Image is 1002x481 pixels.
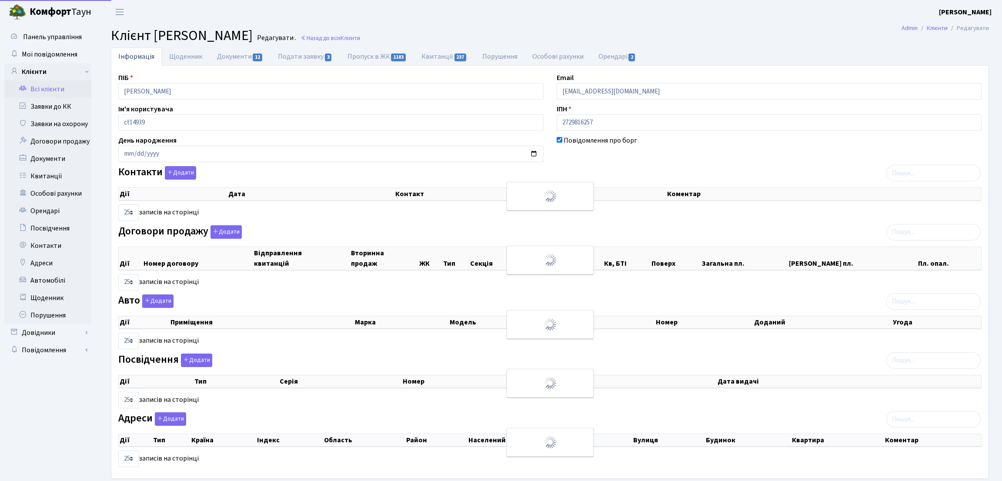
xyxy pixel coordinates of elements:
th: Пл. опал. [917,247,981,270]
th: Коментар [666,188,981,200]
th: Вулиця [632,434,705,446]
th: Угода [892,316,981,328]
th: Вторинна продаж [350,247,418,270]
a: Особові рахунки [525,47,591,66]
span: Клієнт [PERSON_NAME] [111,26,253,46]
a: Повідомлення [4,341,91,359]
label: Посвідчення [118,354,212,367]
button: Контакти [165,166,196,180]
a: Заявки на охорону [4,115,91,133]
a: Назад до всіхКлієнти [301,34,360,42]
th: Поверх [651,247,701,270]
th: Дії [119,316,170,328]
img: Обробка... [543,253,557,267]
th: Тип [194,375,279,387]
img: logo.png [9,3,26,21]
span: 1183 [391,53,406,61]
a: Додати [153,411,186,426]
a: Особові рахунки [4,185,91,202]
a: Пропуск в ЖК [340,47,414,66]
label: Ім'я користувача [118,104,173,114]
button: Договори продажу [210,225,242,239]
th: Загальна пл. [701,247,788,270]
label: Адреси [118,412,186,426]
a: Мої повідомлення [4,46,91,63]
label: записів на сторінці [118,274,199,291]
img: Обробка... [543,435,557,449]
select: записів на сторінці [118,451,139,467]
label: Email [557,73,574,83]
label: День народження [118,135,177,146]
th: Будинок [705,434,791,446]
th: Секція [469,247,517,270]
th: Приміщення [170,316,354,328]
a: Клієнти [4,63,91,80]
span: Панель управління [23,32,82,42]
a: Контакти [4,237,91,254]
th: Марка [354,316,449,328]
a: Документи [210,47,271,66]
th: Номер [655,316,753,328]
a: Додати [208,224,242,239]
label: Авто [118,294,174,308]
a: Всі клієнти [4,80,91,98]
a: Інформація [111,47,162,66]
th: Контакт [394,188,666,200]
a: Щоденник [162,47,210,66]
li: Редагувати [948,23,989,33]
th: Район [405,434,468,446]
a: Договори продажу [4,133,91,150]
th: Доданий [753,316,892,328]
a: Порушення [4,307,91,324]
th: Дії [119,375,194,387]
a: Додати [140,293,174,308]
span: Таун [30,5,91,20]
th: Номер [402,375,546,387]
img: Обробка... [543,317,557,331]
a: [PERSON_NAME] [939,7,992,17]
span: Мої повідомлення [22,50,77,59]
th: Тип [442,247,470,270]
th: Дата [227,188,394,200]
label: Повідомлення про борг [564,135,637,146]
a: Адреси [4,254,91,272]
input: Пошук... [886,352,981,369]
label: записів на сторінці [118,451,199,467]
select: записів на сторінці [118,333,139,349]
a: Орендарі [4,202,91,220]
a: Admin [902,23,918,33]
input: Пошук... [886,411,981,428]
b: Комфорт [30,5,71,19]
span: 3 [325,53,332,61]
th: Кв, БТІ [603,247,651,270]
label: Контакти [118,166,196,180]
input: Пошук... [886,165,981,181]
th: Номер договору [143,247,253,270]
select: записів на сторінці [118,392,139,408]
th: Квартира [791,434,884,446]
th: Область [323,434,406,446]
th: Дії [119,188,227,200]
small: Редагувати . [255,34,296,42]
span: 237 [454,53,467,61]
span: Клієнти [341,34,360,42]
a: Додати [163,165,196,180]
a: Автомобілі [4,272,91,289]
th: Дії [119,247,143,270]
a: Порушення [475,47,525,66]
th: Дата видачі [717,375,981,387]
a: Посвідчення [4,220,91,237]
a: Квитанції [4,167,91,185]
button: Авто [142,294,174,308]
th: Країна [190,434,256,446]
a: Заявки до КК [4,98,91,115]
label: записів на сторінці [118,333,199,349]
a: Орендарі [591,47,644,66]
th: ЖК [418,247,442,270]
a: Додати [179,352,212,367]
a: Щоденник [4,289,91,307]
th: Коментар [884,434,981,446]
th: Модель [449,316,568,328]
button: Адреси [155,412,186,426]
